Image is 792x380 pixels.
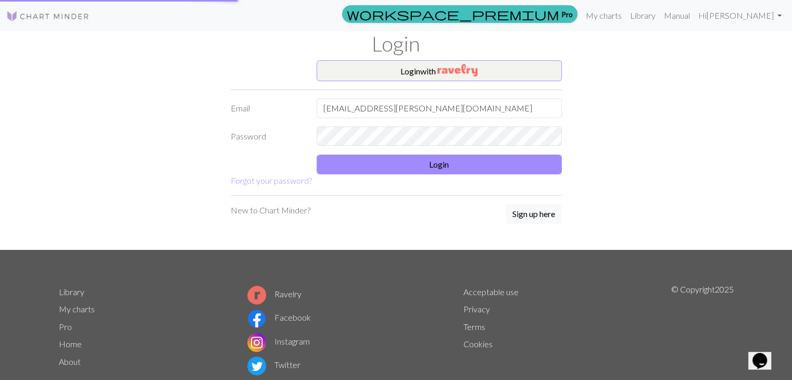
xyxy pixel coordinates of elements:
[59,304,95,314] a: My charts
[463,339,493,349] a: Cookies
[437,64,477,77] img: Ravelry
[671,283,734,378] p: © Copyright 2025
[317,155,562,174] button: Login
[59,339,82,349] a: Home
[59,322,72,332] a: Pro
[582,5,626,26] a: My charts
[247,360,300,370] a: Twitter
[660,5,694,26] a: Manual
[247,333,266,352] img: Instagram logo
[342,5,577,23] a: Pro
[53,31,740,56] h1: Login
[59,357,81,366] a: About
[247,336,310,346] a: Instagram
[231,175,312,185] a: Forgot your password?
[224,126,310,146] label: Password
[247,357,266,375] img: Twitter logo
[6,10,90,22] img: Logo
[59,287,84,297] a: Library
[247,286,266,305] img: Ravelry logo
[463,287,519,297] a: Acceptable use
[247,312,311,322] a: Facebook
[224,98,310,118] label: Email
[247,289,301,299] a: Ravelry
[347,7,559,21] span: workspace_premium
[317,60,562,81] button: Loginwith
[231,204,310,217] p: New to Chart Minder?
[463,322,485,332] a: Terms
[463,304,490,314] a: Privacy
[506,204,562,224] button: Sign up here
[694,5,786,26] a: Hi[PERSON_NAME]
[506,204,562,225] a: Sign up here
[626,5,660,26] a: Library
[748,338,782,370] iframe: chat widget
[247,309,266,328] img: Facebook logo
